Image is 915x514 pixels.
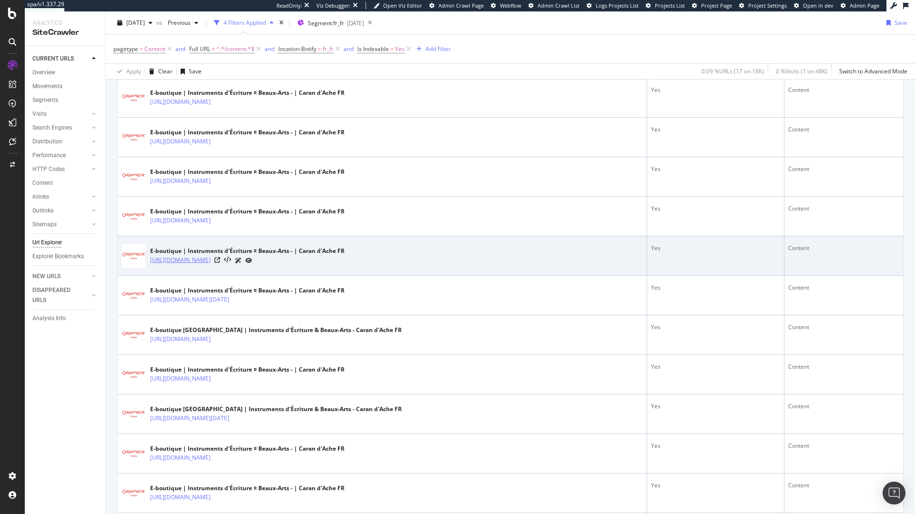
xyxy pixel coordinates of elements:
div: E-boutique | Instruments d'Écriture ¤ Beaux-Arts - | Caran d'Ache FR [150,286,345,295]
div: Content [788,244,899,252]
span: ^.*/content.*$ [216,42,254,56]
a: Open Viz Editor [374,2,422,10]
a: [URL][DOMAIN_NAME] [150,255,211,265]
a: [URL][DOMAIN_NAME] [150,137,211,146]
a: Distribution [32,137,89,147]
span: Projects List [655,2,685,9]
img: main image [122,283,145,307]
span: = [390,45,394,53]
button: and [344,44,354,53]
div: Yes [651,165,781,173]
div: ReadOnly: [276,2,302,10]
div: Clear [158,67,173,75]
div: E-boutique | Instruments d'Écriture ¤ Beaux-Arts - | Caran d'Ache FR [150,168,345,176]
div: Performance [32,151,66,161]
div: Search Engines [32,123,72,133]
div: Yes [651,125,781,134]
button: [DATE] [113,15,156,30]
div: [DATE] [347,19,364,27]
span: Previous [164,19,191,27]
button: 4 Filters Applied [210,15,277,30]
a: AI Url Details [235,255,242,265]
a: CURRENT URLS [32,54,89,64]
a: NEW URLS [32,272,89,282]
a: [URL][DOMAIN_NAME][DATE] [150,413,229,423]
a: Inlinks [32,192,89,202]
img: main image [122,402,145,426]
div: Inlinks [32,192,49,202]
div: SiteCrawler [32,27,98,38]
div: Content [788,204,899,213]
span: Content [144,42,165,56]
div: Content [788,323,899,332]
div: and [344,45,354,53]
div: HTTP Codes [32,164,65,174]
div: Movements [32,81,62,91]
a: Explorer Bookmarks [32,252,99,262]
button: Add Filter [413,43,451,55]
a: [URL][DOMAIN_NAME][DATE] [150,295,229,304]
button: View HTML Source [224,257,231,263]
div: E-boutique [GEOGRAPHIC_DATA] | Instruments d'Écriture & Beaux-Arts - Caran d'Ache FR [150,405,402,413]
img: main image [122,204,145,228]
img: main image [122,442,145,465]
span: 2025 Jul. 19th [126,19,145,27]
span: Is Indexable [357,45,389,53]
a: Segments [32,95,99,105]
span: Open Viz Editor [383,2,422,9]
span: Yes [395,42,405,56]
span: Segment: fr_fr [308,19,344,27]
button: Save [883,15,907,30]
a: Admin Crawl List [529,2,579,10]
a: URL Inspection [245,255,252,265]
span: = [318,45,321,53]
span: Open in dev [803,2,834,9]
div: 0 % Visits ( 1 on 48K ) [776,67,827,75]
div: E-boutique | Instruments d'Écriture ¤ Beaux-Arts - | Caran d'Ache FR [150,247,345,255]
div: E-boutique [GEOGRAPHIC_DATA] | Instruments d'Écriture & Beaux-Arts - Caran d'Ache FR [150,326,402,334]
div: Content [788,86,899,94]
div: Url Explorer [32,238,62,248]
div: Content [788,165,899,173]
div: DISAPPEARED URLS [32,285,81,305]
button: Switch to Advanced Mode [835,64,907,79]
img: main image [122,244,145,268]
a: Project Page [692,2,732,10]
img: main image [122,323,145,347]
div: Yes [651,86,781,94]
button: Clear [145,64,173,79]
span: = [212,45,215,53]
div: Analysis Info [32,313,66,323]
button: Previous [164,15,202,30]
span: Project Page [701,2,732,9]
div: Content [788,125,899,134]
div: Yes [651,244,781,252]
a: HTTP Codes [32,164,89,174]
div: Analytics [32,19,98,27]
div: times [277,18,285,28]
a: Visits [32,109,89,119]
a: [URL][DOMAIN_NAME] [150,97,211,107]
span: fr_fr [323,42,334,56]
span: Logs Projects List [596,2,639,9]
button: Save [177,64,202,79]
div: Content [788,283,899,292]
a: Movements [32,81,99,91]
a: [URL][DOMAIN_NAME] [150,216,211,225]
div: Yes [651,283,781,292]
div: Visits [32,109,47,119]
a: Content [32,178,99,188]
span: = [140,45,143,53]
div: Viz Debugger: [316,2,351,10]
span: Webflow [500,2,521,9]
div: E-boutique | Instruments d'Écriture ¤ Beaux-Arts - | Caran d'Ache FR [150,128,345,137]
a: [URL][DOMAIN_NAME] [150,334,211,344]
span: Admin Crawl Page [438,2,484,9]
img: main image [122,125,145,149]
div: Overview [32,68,55,78]
div: Open Intercom Messenger [883,482,905,504]
div: and [264,45,274,53]
span: pagetype [113,45,138,53]
div: Save [189,67,202,75]
a: Sitemaps [32,220,89,230]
